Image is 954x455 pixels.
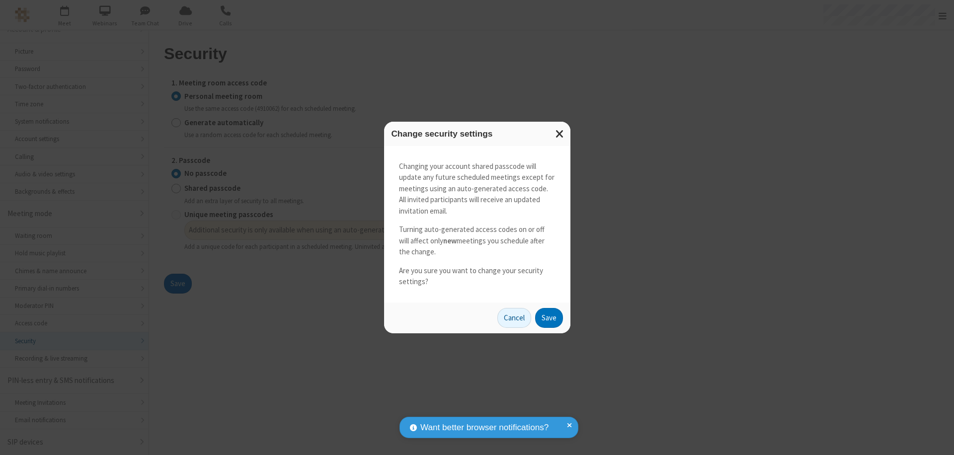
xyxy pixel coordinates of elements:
h3: Change security settings [392,129,563,139]
strong: new [443,236,457,245]
p: Turning auto-generated access codes on or off will affect only meetings you schedule after the ch... [399,224,556,258]
span: Want better browser notifications? [420,421,549,434]
button: Save [535,308,563,328]
p: Are you sure you want to change your security settings? [399,265,556,288]
button: Cancel [497,308,531,328]
button: Close modal [550,122,570,146]
p: Changing your account shared passcode will update any future scheduled meetings except for meetin... [399,161,556,217]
